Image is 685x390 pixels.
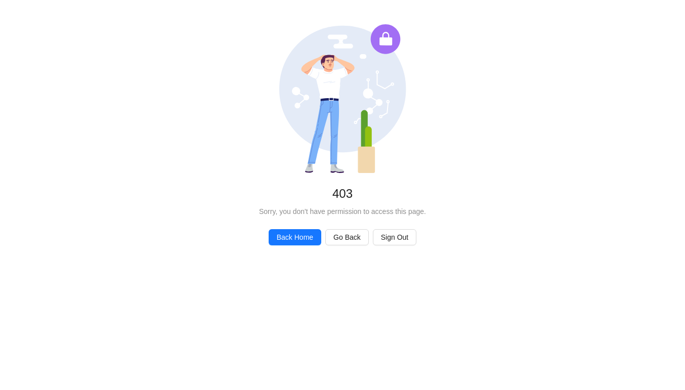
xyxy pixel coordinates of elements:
span: Sign Out [381,232,408,243]
button: Sign Out [373,229,416,245]
div: 403 [16,186,669,202]
div: Sorry, you don't have permission to access this page. [16,206,669,217]
span: Go Back [333,232,361,243]
button: Go Back [325,229,369,245]
span: Back Home [277,232,313,243]
button: Back Home [269,229,321,245]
